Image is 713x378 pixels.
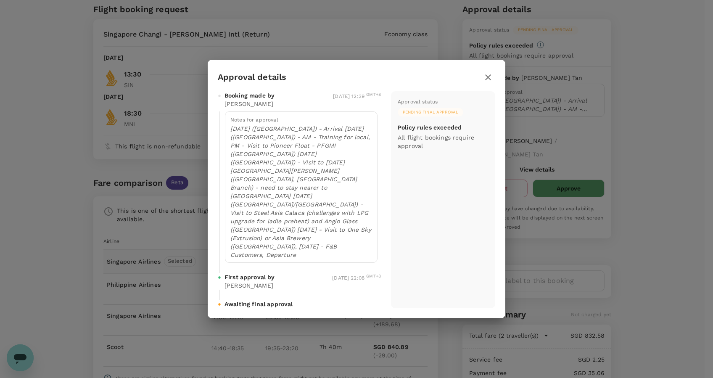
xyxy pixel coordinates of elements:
span: Awaiting final approval [224,300,293,308]
sup: GMT+8 [366,92,381,97]
p: Policy rules exceeded [398,123,462,132]
p: [PERSON_NAME] [224,100,273,108]
div: Approval status [398,98,438,106]
h3: Approval details [218,72,286,82]
span: Booking made by [224,91,275,100]
span: First approval by [224,273,275,281]
span: Notes for approval [230,117,278,123]
sup: GMT+8 [366,274,381,278]
p: All flight bookings require approval [398,133,489,150]
span: [DATE] 22:08 [332,275,381,281]
span: [DATE] 12:39 [333,93,381,99]
p: [DATE] ([GEOGRAPHIC_DATA]) - Arrival [DATE] ([GEOGRAPHIC_DATA]) - AM - Training for local, PM - V... [230,124,372,259]
span: Pending final approval [398,109,463,115]
p: [PERSON_NAME] [224,281,273,290]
